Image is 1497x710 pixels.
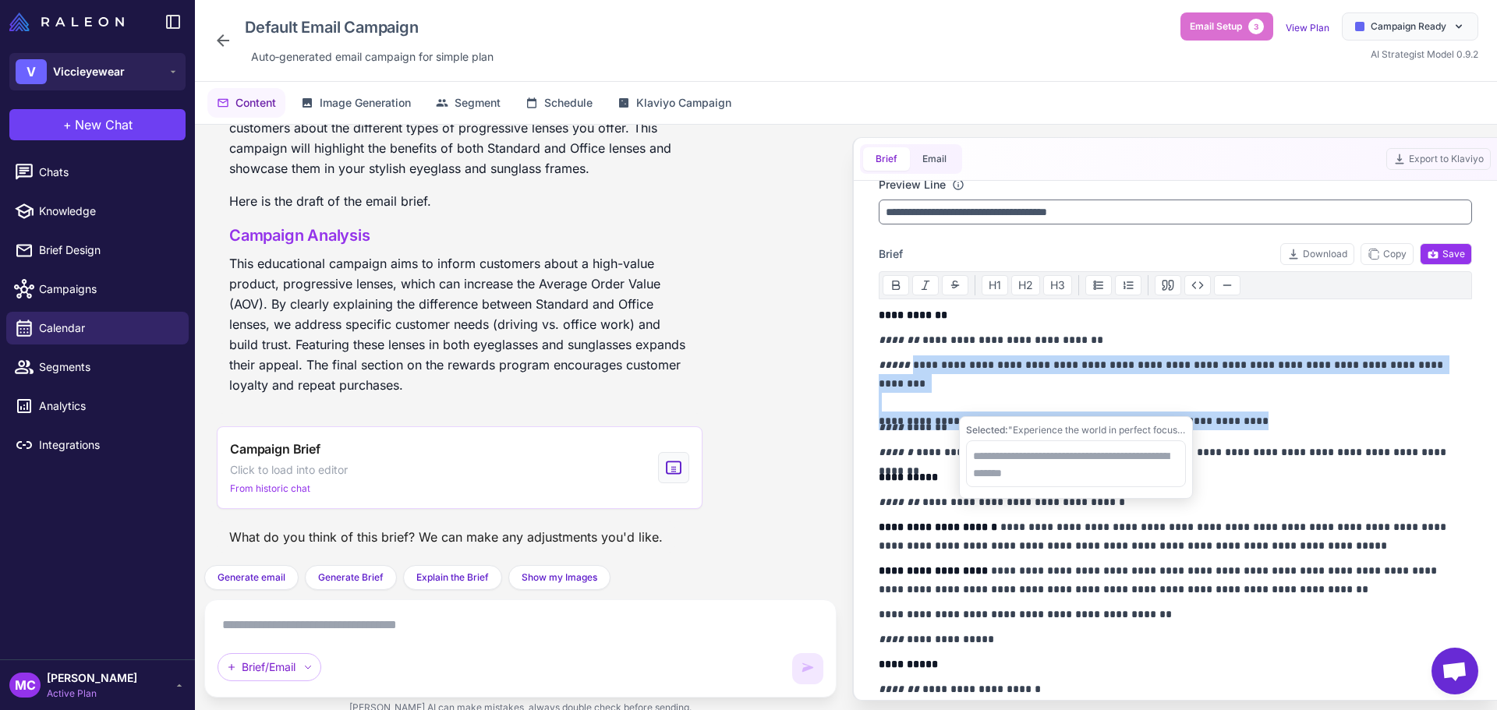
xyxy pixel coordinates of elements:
[318,570,384,585] span: Generate Brief
[63,115,72,134] span: +
[9,12,130,31] a: Raleon Logo
[305,565,397,590] button: Generate Brief
[218,570,285,585] span: Generate email
[522,570,597,585] span: Show my Images
[9,109,186,140] button: +New Chat
[230,482,310,496] span: From historic chat
[217,521,675,553] div: What do you think of this brief? We can make any adjustments you'd like.
[39,359,176,376] span: Segments
[235,94,276,111] span: Content
[636,94,731,111] span: Klaviyo Campaign
[9,53,186,90] button: VViccieyewear
[863,147,910,171] button: Brief
[207,88,285,118] button: Content
[39,436,176,454] span: Integrations
[910,147,959,171] button: Email
[403,565,502,590] button: Explain the Brief
[47,687,137,701] span: Active Plan
[229,253,690,395] p: This educational campaign aims to inform customers about a high-value product, progressive lenses...
[1361,243,1414,265] button: Copy
[1371,19,1446,34] span: Campaign Ready
[75,115,133,134] span: New Chat
[608,88,741,118] button: Klaviyo Campaign
[1286,22,1329,34] a: View Plan
[230,461,348,479] span: Click to load into editor
[6,156,189,189] a: Chats
[1432,648,1478,694] div: Open chat
[9,673,41,698] div: MC
[239,12,500,42] div: Click to edit campaign name
[229,191,690,211] p: Here is the draft of the email brief.
[966,424,1008,436] span: Selected:
[6,234,189,267] a: Brief Design
[1420,243,1472,265] button: Save
[1180,12,1273,41] button: Email Setup3
[6,390,189,422] a: Analytics
[16,59,47,84] div: V
[47,669,137,687] span: [PERSON_NAME]
[1427,247,1465,261] span: Save
[6,273,189,306] a: Campaigns
[426,88,510,118] button: Segment
[230,440,320,458] span: Campaign Brief
[879,245,903,263] span: Brief
[6,351,189,383] a: Segments
[966,423,1186,437] div: "Experience the world in perfect focus with our advanced progressive lenses, tailored to your lif...
[508,565,610,590] button: Show my Images
[320,94,411,111] span: Image Generation
[1280,243,1354,265] button: Download
[1386,148,1491,170] button: Export to Klaviyo
[53,63,125,80] span: Viccieyewear
[39,320,176,337] span: Calendar
[516,88,602,118] button: Schedule
[39,242,176,259] span: Brief Design
[544,94,593,111] span: Schedule
[39,397,176,415] span: Analytics
[229,97,690,178] p: Of course! I can create a brief for an email campaign that educates your customers about the diff...
[218,653,321,681] div: Brief/Email
[204,565,299,590] button: Generate email
[292,88,420,118] button: Image Generation
[9,12,124,31] img: Raleon Logo
[6,312,189,344] a: Calendar
[455,94,501,111] span: Segment
[229,224,690,247] h3: Campaign Analysis
[245,45,500,69] div: Click to edit description
[39,281,176,298] span: Campaigns
[879,176,946,193] label: Preview Line
[1190,19,1242,34] span: Email Setup
[6,195,189,228] a: Knowledge
[6,429,189,461] a: Integrations
[39,164,176,181] span: Chats
[416,570,489,585] span: Explain the Brief
[1248,19,1264,34] span: 3
[1368,247,1407,261] span: Copy
[251,48,494,65] span: Auto‑generated email campaign for simple plan
[1011,275,1040,295] button: H2
[1043,275,1072,295] button: H3
[39,203,176,220] span: Knowledge
[1371,48,1478,60] span: AI Strategist Model 0.9.2
[982,275,1008,295] button: H1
